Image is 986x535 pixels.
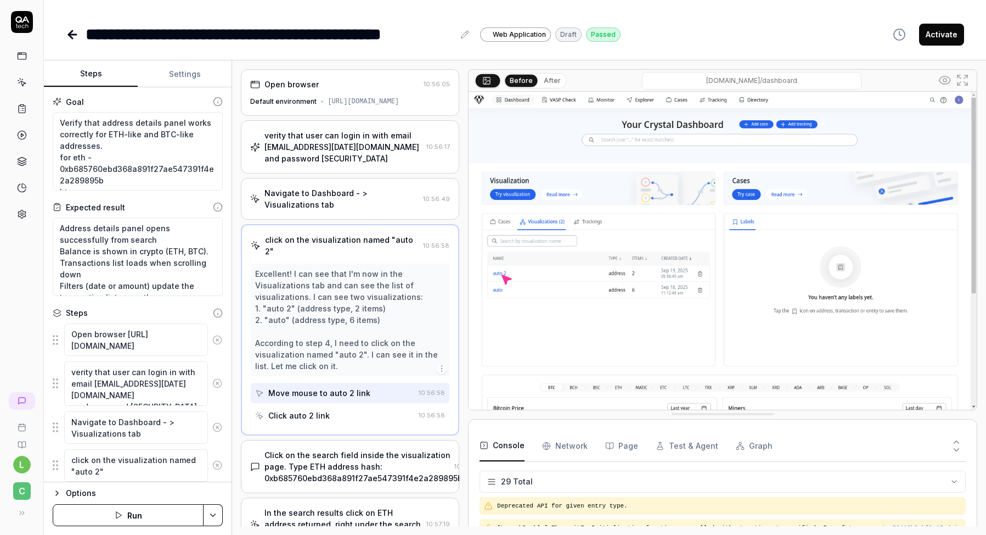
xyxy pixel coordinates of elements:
[264,130,422,164] div: verity that user can login in with email [EMAIL_ADDRESS][DATE][DOMAIN_NAME] and password [SECURIT...
[53,323,223,356] div: Suggestions
[936,71,954,89] button: Show all interative elements
[875,523,961,533] button: main.58416b2ebf9e17ed.js
[44,61,138,87] button: Steps
[328,97,399,107] div: [URL][DOMAIN_NAME]
[251,405,449,426] button: Click auto 2 link10:56:58
[539,75,565,87] button: After
[419,389,445,397] time: 10:56:58
[255,268,445,372] div: Excellent! I can see that I'm now in the Visualizations tab and can see the list of visualization...
[656,431,718,461] button: Test & Agent
[66,96,84,108] div: Goal
[138,61,232,87] button: Settings
[469,92,977,410] img: Screenshot
[419,411,445,419] time: 10:56:58
[268,387,370,399] div: Move mouse to auto 2 link
[268,410,330,421] div: Click auto 2 link
[66,202,125,213] div: Expected result
[66,487,223,500] div: Options
[66,307,88,319] div: Steps
[13,456,31,473] button: l
[9,392,35,410] a: New conversation
[542,431,588,461] button: Network
[423,195,450,203] time: 10:56:49
[53,504,204,526] button: Run
[555,27,582,42] div: Draft
[208,329,227,351] button: Remove step
[264,187,419,210] div: Navigate to Dashboard - > Visualizations tab
[250,97,317,107] div: Default environment
[480,431,525,461] button: Console
[480,27,551,42] a: Web Application
[13,482,31,500] span: C
[497,501,961,511] pre: Deprecated API for given entry type.
[53,449,223,482] div: Suggestions
[208,372,227,394] button: Remove step
[919,24,964,46] button: Activate
[954,71,971,89] button: Open in full screen
[264,449,463,484] div: Click on the search field inside the visualization page. Type ETH address hash: 0xb685760ebd368a8...
[505,74,537,86] button: Before
[586,27,621,42] div: Passed
[208,454,227,476] button: Remove step
[605,431,638,461] button: Page
[53,411,223,444] div: Suggestions
[493,30,546,40] span: Web Application
[426,143,450,151] time: 10:56:17
[251,383,449,403] button: Move mouse to auto 2 link10:56:58
[423,242,449,249] time: 10:56:58
[736,431,773,461] button: Graph
[426,520,450,528] time: 10:57:19
[53,487,223,500] button: Options
[265,234,419,257] div: click on the visualization named "auto 2"
[4,414,39,432] a: Book a call with us
[53,361,223,406] div: Suggestions
[208,416,227,438] button: Remove step
[454,462,480,470] time: 10:57:09
[4,432,39,449] a: Documentation
[4,473,39,502] button: C
[424,80,450,88] time: 10:56:05
[886,24,912,46] button: View version history
[264,79,319,90] div: Open browser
